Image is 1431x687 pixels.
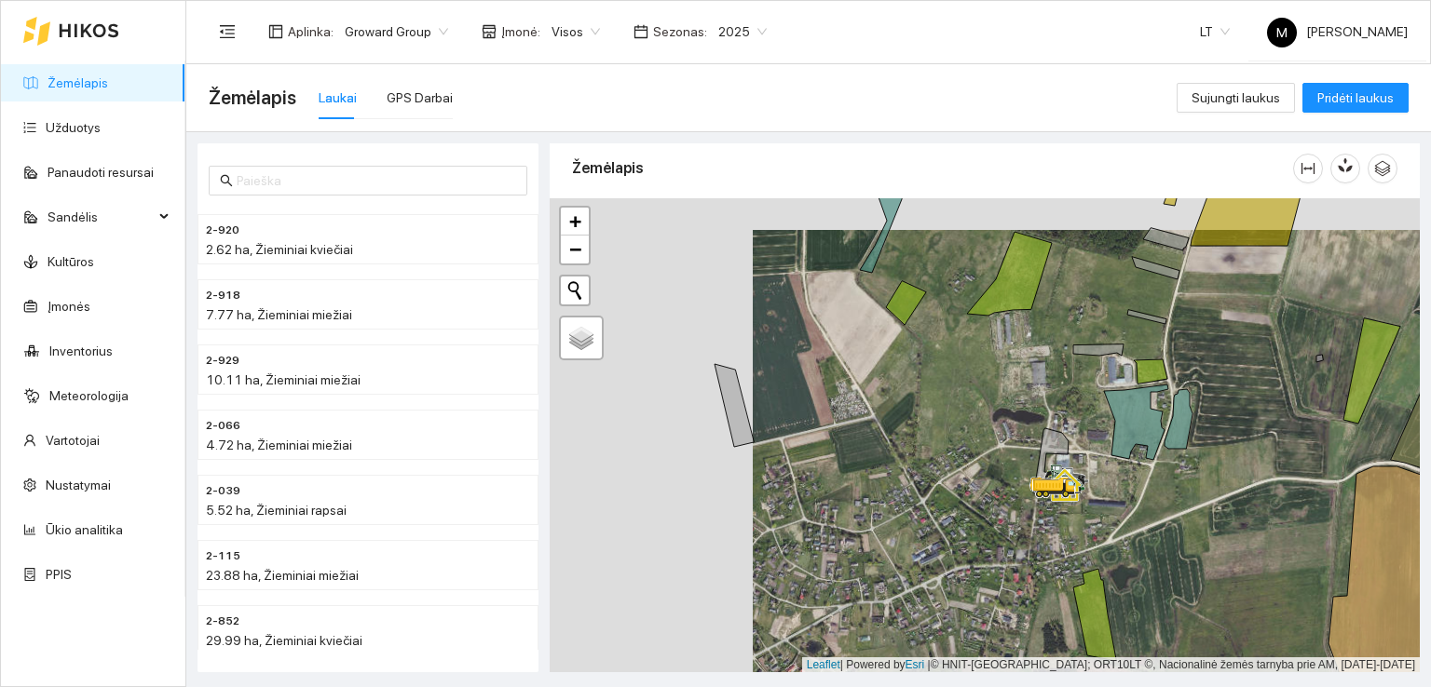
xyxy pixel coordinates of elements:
span: 29.99 ha, Žieminiai kviečiai [206,633,362,648]
span: + [569,209,581,233]
span: layout [268,24,283,39]
span: Įmonė : [501,21,540,42]
a: Esri [906,658,925,671]
a: Sujungti laukus [1177,90,1295,105]
span: shop [482,24,497,39]
span: 2-115 [206,547,240,565]
a: Zoom out [561,236,589,263]
a: Kultūros [48,254,94,269]
div: Laukai [319,88,357,108]
div: GPS Darbai [387,88,453,108]
span: 2-920 [206,222,239,239]
button: Initiate a new search [561,276,589,304]
a: Ūkio analitika [46,522,123,537]
span: 2-929 [206,352,239,370]
a: Inventorius [49,343,113,358]
span: 23.88 ha, Žieminiai miežiai [206,568,359,583]
a: Panaudoti resursai [48,165,154,180]
span: [PERSON_NAME] [1267,24,1408,39]
span: Sandėlis [48,198,154,236]
span: 2-066 [206,417,240,435]
span: 2.62 ha, Žieminiai kviečiai [206,242,353,257]
span: 7.77 ha, Žieminiai miežiai [206,307,352,322]
span: Aplinka : [288,21,334,42]
span: search [220,174,233,187]
div: Žemėlapis [572,141,1293,195]
a: Įmonės [48,299,90,314]
button: menu-fold [209,13,246,50]
a: Layers [561,317,602,358]
div: | Powered by © HNIT-[GEOGRAPHIC_DATA]; ORT10LT ©, Nacionalinė žemės tarnyba prie AM, [DATE]-[DATE] [802,657,1420,673]
a: Pridėti laukus [1302,90,1409,105]
span: column-width [1294,161,1322,176]
span: Visos [552,18,600,46]
a: Zoom in [561,208,589,236]
span: 2025 [718,18,767,46]
span: 4.72 ha, Žieminiai miežiai [206,438,352,452]
span: − [569,237,581,261]
button: Pridėti laukus [1302,83,1409,113]
span: Pridėti laukus [1317,88,1394,108]
span: menu-fold [219,23,236,40]
span: Žemėlapis [209,83,296,113]
a: Meteorologija [49,388,129,403]
span: 10.11 ha, Žieminiai miežiai [206,372,361,387]
span: Sujungti laukus [1192,88,1280,108]
span: 5.52 ha, Žieminiai rapsai [206,503,347,518]
button: Sujungti laukus [1177,83,1295,113]
span: Groward Group [345,18,448,46]
span: | [928,658,931,671]
a: Užduotys [46,120,101,135]
a: Žemėlapis [48,75,108,90]
span: 2-852 [206,613,239,630]
span: M [1276,18,1288,47]
a: Nustatymai [46,478,111,492]
span: 2-039 [206,482,240,500]
span: 2-918 [206,287,240,304]
a: Vartotojai [46,433,100,448]
span: calendar [634,24,648,39]
a: Leaflet [807,658,840,671]
a: PPIS [46,567,72,582]
span: Sezonas : [653,21,707,42]
input: Paieška [237,170,516,191]
span: LT [1200,18,1230,46]
button: column-width [1293,154,1323,183]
